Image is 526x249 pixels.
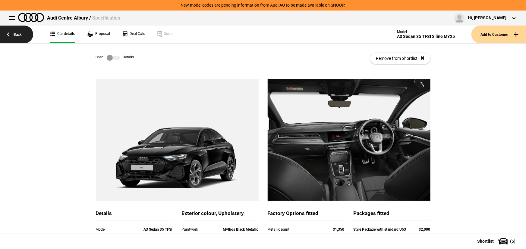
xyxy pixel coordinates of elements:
button: Add to Customer [471,26,526,43]
strong: Mythos Black Metallic [223,227,259,232]
strong: Style Package with standard U53 wheel [354,227,406,238]
div: Model [96,226,142,232]
button: Shortlist(5) [468,234,526,249]
div: Details [96,210,173,220]
div: Factory Options fitted [268,210,345,220]
button: Remove from Shortlist [370,53,430,64]
a: Proposal [87,26,110,43]
div: Paintwork [182,226,213,232]
span: Specification [92,15,120,21]
div: Metallic paint [268,226,322,232]
div: Exterior colour, Upholstery [182,210,259,220]
img: audi.png [18,13,44,22]
div: Model [397,30,455,34]
div: Audi Centre Albury / [47,15,120,21]
a: Car details [50,26,75,43]
strong: $1,350 [333,227,345,232]
span: Shortlist [477,239,494,243]
div: Hi, [PERSON_NAME] [468,15,506,21]
div: A3 Sedan 35 TFSI S line MY25 [397,34,455,39]
span: ( 5 ) [510,239,515,243]
div: Spec Details [96,55,134,61]
strong: A3 Sedan 35 TFSI S line MY25 [144,227,173,238]
div: Packages fitted [354,210,430,220]
strong: $2,000 [419,227,430,232]
a: Deal Calc [122,26,145,43]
